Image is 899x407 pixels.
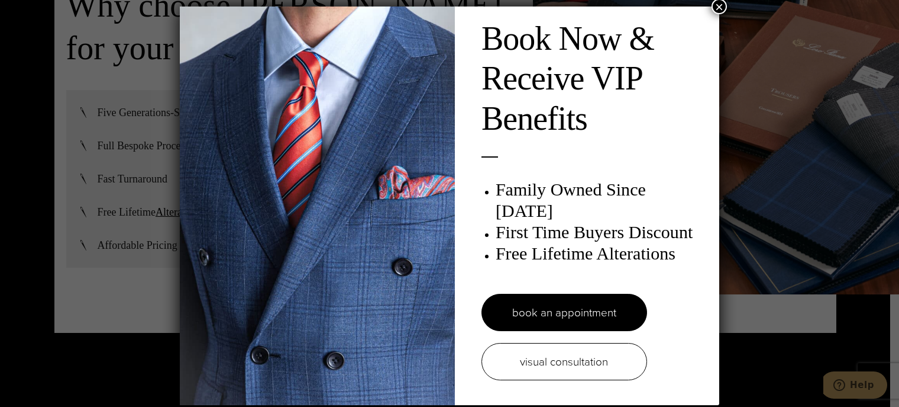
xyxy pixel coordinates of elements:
[481,19,707,139] h2: Book Now & Receive VIP Benefits
[481,294,647,331] a: book an appointment
[496,179,707,222] h3: Family Owned Since [DATE]
[496,222,707,243] h3: First Time Buyers Discount
[481,343,647,380] a: visual consultation
[496,243,707,264] h3: Free Lifetime Alterations
[27,8,51,19] span: Help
